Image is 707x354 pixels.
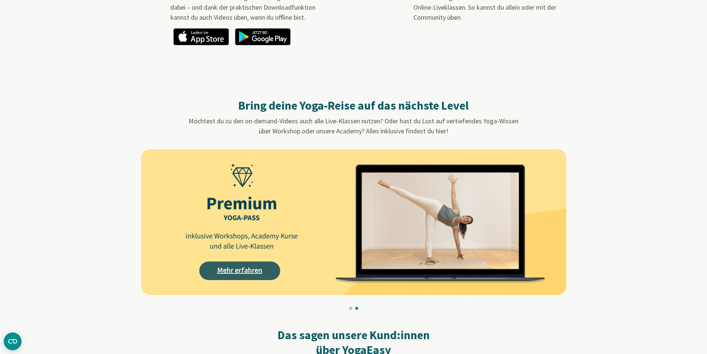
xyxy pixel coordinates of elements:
[141,149,566,295] img: AAffA0nNPuCLAAAAAElFTkSuQmCC
[4,332,22,350] button: CMP-Widget öffnen
[148,98,559,113] h2: Bring deine Yoga-Reise auf das nächste Level
[199,262,280,280] a: Mehr erfahren
[235,28,291,45] img: app_googleplay_de.png
[148,116,559,136] p: Möchtest du zu den on-demand-Videos auch alle Live-Klassen nutzen? Oder hast du Lust auf vertiefe...
[173,28,229,45] img: app_appstore_de.png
